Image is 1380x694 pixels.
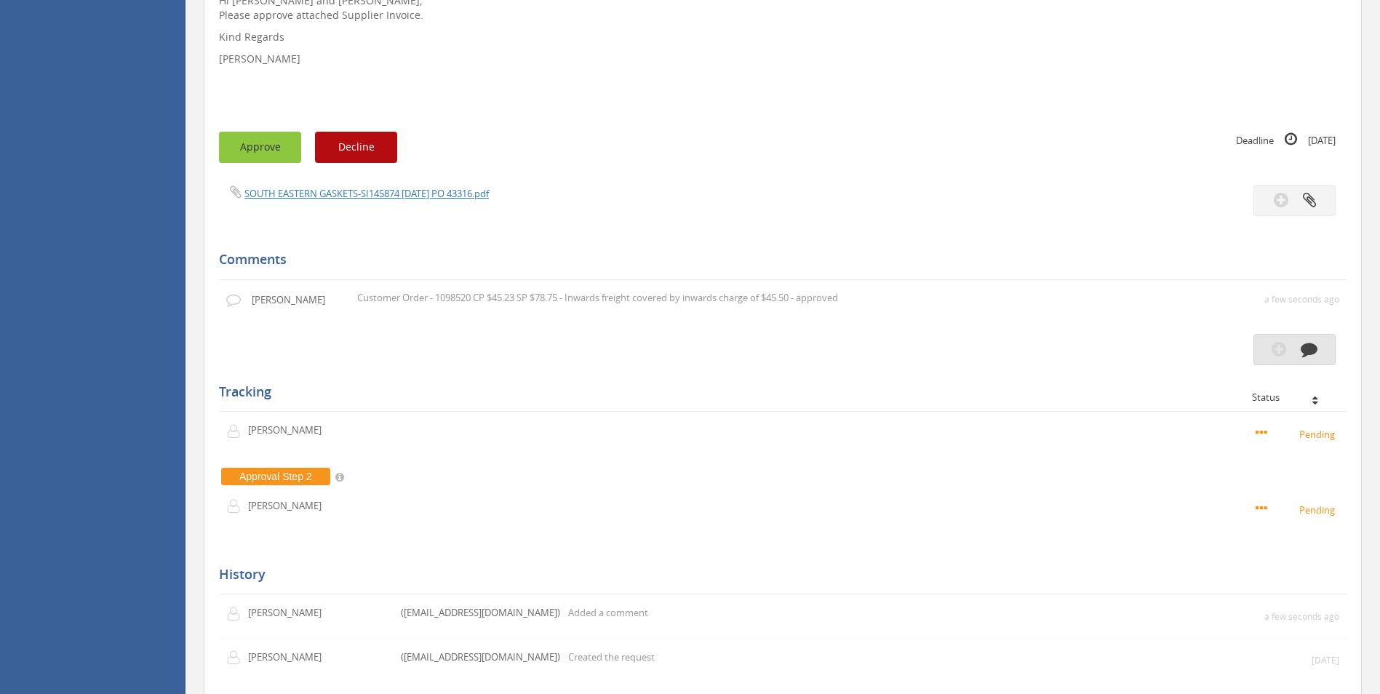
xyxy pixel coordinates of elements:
[568,606,648,620] p: Added a comment
[219,567,1336,582] h5: History
[248,650,332,664] p: [PERSON_NAME]
[221,468,330,485] span: Approval Step 2
[219,52,1347,66] p: [PERSON_NAME]
[1264,610,1339,623] small: a few seconds ago
[219,385,1336,399] h5: Tracking
[1312,654,1339,666] small: [DATE]
[252,293,335,307] p: [PERSON_NAME]
[248,499,332,513] p: [PERSON_NAME]
[1252,392,1336,402] div: Status
[1264,293,1339,306] small: a few seconds ago
[1256,501,1339,517] small: Pending
[226,607,248,621] img: user-icon.png
[568,650,655,664] p: Created the request
[219,30,1347,44] p: Kind Regards
[1256,426,1339,442] small: Pending
[219,132,301,163] button: Approve
[226,499,248,514] img: user-icon.png
[248,423,332,437] p: [PERSON_NAME]
[244,187,489,200] a: SOUTH EASTERN GASKETS-SI145874 [DATE] PO 43316.pdf
[226,424,248,439] img: user-icon.png
[1236,132,1336,148] small: Deadline [DATE]
[248,606,332,620] p: [PERSON_NAME]
[357,291,1012,305] p: Customer Order - 1098520 CP $45.23 SP $78.75 - Inwards freight covered by inwards charge of $45.5...
[401,650,560,664] p: ([EMAIL_ADDRESS][DOMAIN_NAME])
[315,132,397,163] button: Decline
[219,252,1336,267] h5: Comments
[401,606,560,620] p: ([EMAIL_ADDRESS][DOMAIN_NAME])
[226,650,248,665] img: user-icon.png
